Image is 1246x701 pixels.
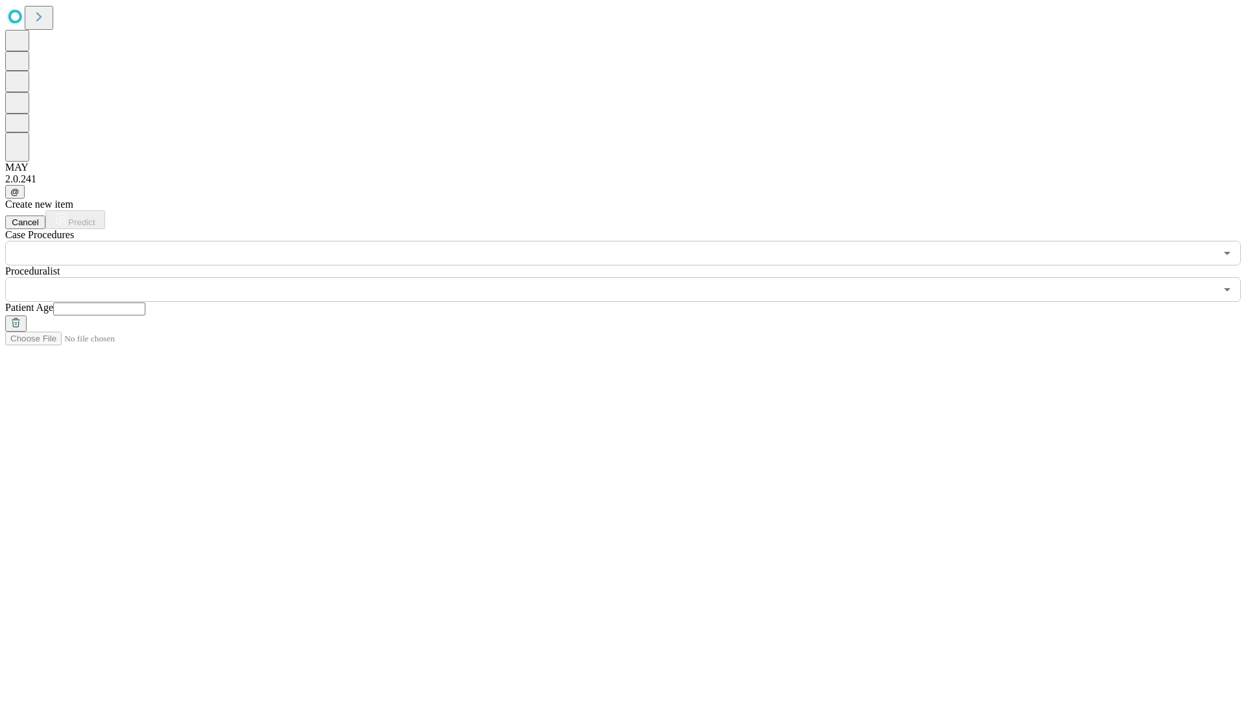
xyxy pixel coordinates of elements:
[12,217,39,227] span: Cancel
[5,199,73,210] span: Create new item
[5,173,1241,185] div: 2.0.241
[45,210,105,229] button: Predict
[5,265,60,277] span: Proceduralist
[10,187,19,197] span: @
[5,162,1241,173] div: MAY
[5,185,25,199] button: @
[5,302,53,313] span: Patient Age
[68,217,95,227] span: Predict
[5,215,45,229] button: Cancel
[1218,244,1236,262] button: Open
[5,229,74,240] span: Scheduled Procedure
[1218,280,1236,299] button: Open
